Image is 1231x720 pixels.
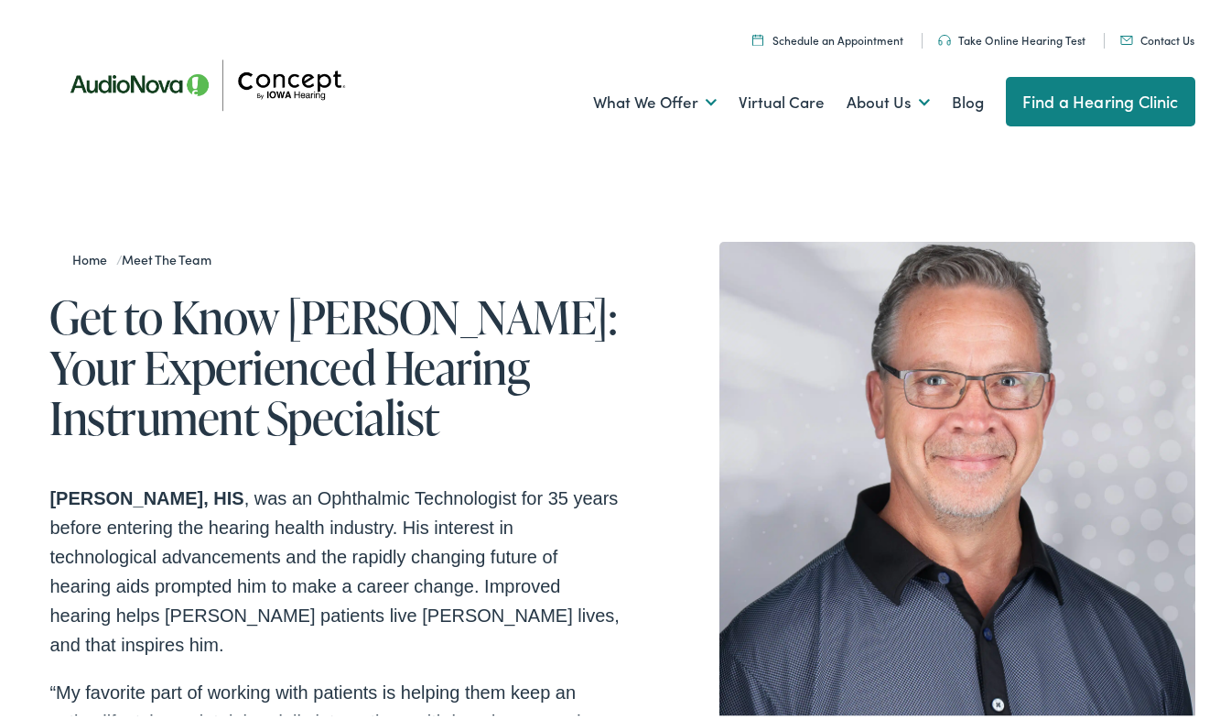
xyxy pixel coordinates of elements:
h1: Get to Know [PERSON_NAME]: Your Experienced Hearing Instrument Specialist [49,288,622,439]
span: / [72,246,220,265]
a: Meet the Team [122,246,220,265]
a: Blog [952,65,984,133]
a: Contact Us [1120,28,1194,44]
a: Schedule an Appointment [752,28,903,44]
img: utility icon [938,31,951,42]
img: A calendar icon to schedule an appointment at Concept by Iowa Hearing. [752,30,763,42]
strong: [PERSON_NAME], HIS [49,485,243,505]
a: Take Online Hearing Test [938,28,1085,44]
a: Find a Hearing Clinic [1006,73,1195,123]
img: utility icon [1120,32,1133,41]
a: Virtual Care [739,65,825,133]
a: Home [72,246,115,265]
p: , was an Ophthalmic Technologist for 35 years before entering the hearing health industry. His in... [49,480,622,656]
a: What We Offer [593,65,717,133]
a: About Us [847,65,930,133]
